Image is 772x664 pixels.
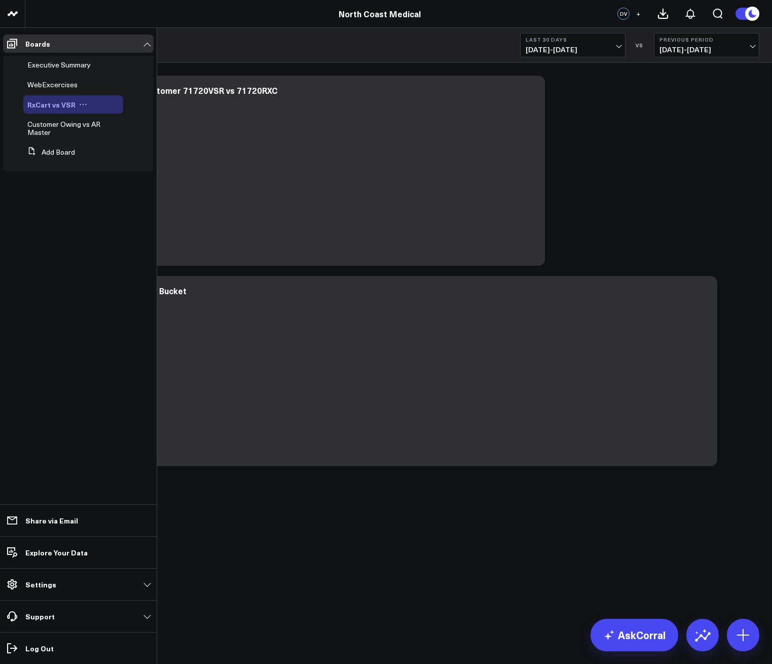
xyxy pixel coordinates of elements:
[27,61,91,69] a: Executive Summary
[25,644,54,652] p: Log Out
[654,33,759,57] button: Previous Period[DATE]-[DATE]
[659,46,754,54] span: [DATE] - [DATE]
[617,8,630,20] div: DV
[632,8,644,20] button: +
[25,548,88,556] p: Explore Your Data
[526,46,620,54] span: [DATE] - [DATE]
[520,33,626,57] button: Last 30 Days[DATE]-[DATE]
[3,639,154,657] a: Log Out
[25,580,56,588] p: Settings
[526,37,620,43] b: Last 30 Days
[27,99,76,110] span: RxCart vs VSR
[23,143,75,161] button: Add Board
[27,119,100,137] span: Customer Owing vs AR Master
[25,40,50,48] p: Boards
[27,60,91,69] span: Executive Summary
[46,85,278,96] div: Item Sales Comparison: Customer 71720VSR vs 71720RXC
[591,619,678,651] a: AskCorral
[659,37,754,43] b: Previous Period
[25,612,55,620] p: Support
[339,8,421,19] a: North Coast Medical
[27,120,111,136] a: Customer Owing vs AR Master
[27,80,78,89] span: WebExcercises
[27,100,76,109] a: RxCart vs VSR
[27,81,78,89] a: WebExcercises
[636,10,641,17] span: +
[631,42,649,48] div: VS
[25,516,78,525] p: Share via Email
